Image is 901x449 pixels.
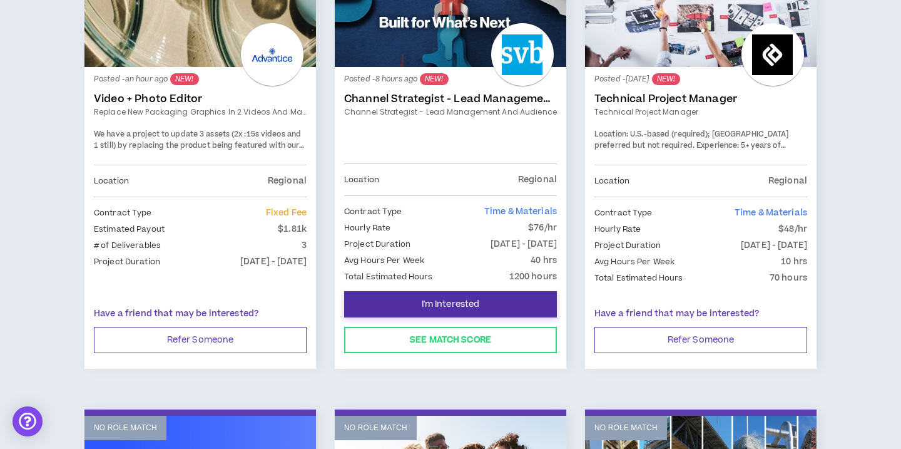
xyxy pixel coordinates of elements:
p: 10 hrs [781,255,807,269]
span: U.S.-based (required); [GEOGRAPHIC_DATA] preferred but not required. [594,129,789,151]
span: Location: [594,129,628,140]
p: $1.81k [278,222,307,236]
p: [DATE] - [DATE] [741,239,807,252]
p: Hourly Rate [594,222,641,236]
a: Technical Project Manager [594,93,807,105]
p: No Role Match [344,422,407,434]
a: Channel Strategist - Lead Management and Audience [344,93,557,105]
p: [DATE] - [DATE] [491,237,557,251]
button: I'm Interested [344,291,557,317]
p: Contract Type [594,206,653,220]
p: Regional [268,174,307,188]
a: Channel Strategist - Lead Management and Audience [344,106,557,118]
p: Location [94,174,129,188]
a: Replace new packaging graphics in 2 videos and make them look real:) [94,106,307,118]
p: $48/hr [778,222,807,236]
p: Avg Hours Per Week [344,254,424,267]
p: No Role Match [94,422,157,434]
span: We have a project to update 3 assets (2x :15s videos and 1 still) by replacing the product being ... [94,129,304,173]
p: Project Duration [94,255,160,269]
p: Location [344,173,379,187]
p: Posted - 8 hours ago [344,73,557,85]
p: Posted - [DATE] [594,73,807,85]
button: Refer Someone [94,327,307,353]
p: Have a friend that may be interested? [594,307,807,321]
button: See Match Score [344,327,557,353]
span: Time & Materials [735,207,807,219]
p: Contract Type [344,205,402,219]
span: Experience: [696,140,739,151]
sup: NEW! [420,73,448,85]
p: Project Duration [594,239,661,252]
p: Project Duration [344,237,410,251]
p: $76/hr [528,221,557,235]
p: 40 hrs [531,254,557,267]
p: Total Estimated Hours [594,271,683,285]
p: 70 hours [770,271,807,285]
span: Fixed Fee [266,207,307,219]
sup: NEW! [652,73,680,85]
p: # of Deliverables [94,239,161,252]
p: Posted - an hour ago [94,73,307,85]
p: [DATE] - [DATE] [240,255,307,269]
p: 1200 hours [509,270,557,284]
p: Have a friend that may be interested? [94,307,307,321]
p: 3 [302,239,307,252]
button: Refer Someone [594,327,807,353]
p: Avg Hours Per Week [594,255,674,269]
p: Hourly Rate [344,221,390,235]
p: No Role Match [594,422,658,434]
div: Open Intercom Messenger [13,406,43,436]
p: Regional [518,173,557,187]
p: Total Estimated Hours [344,270,433,284]
p: Regional [768,174,807,188]
sup: NEW! [170,73,198,85]
p: Estimated Payout [94,222,165,236]
span: I'm Interested [422,299,480,311]
a: Technical Project Manager [594,106,807,118]
a: Video + Photo Editor [94,93,307,105]
p: Location [594,174,629,188]
span: Time & Materials [484,205,557,218]
p: Contract Type [94,206,152,220]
